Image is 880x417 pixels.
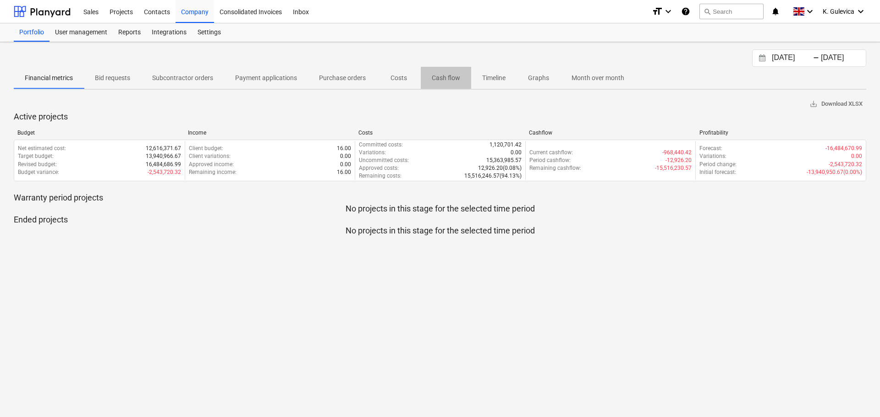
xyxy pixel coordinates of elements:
p: -2,543,720.32 [148,168,181,176]
p: Warranty period projects [14,192,866,203]
p: 16,484,686.99 [146,161,181,168]
p: Bid requests [95,73,130,83]
p: No projects in this stage for the selected time period [14,225,866,236]
i: Knowledge base [681,6,690,17]
p: -16,484,670.99 [825,145,862,152]
p: 15,363,985.57 [486,157,522,164]
p: Approved costs : [359,164,399,172]
div: - [813,55,819,61]
p: Revised budget : [18,161,57,168]
i: keyboard_arrow_down [804,6,815,17]
i: format_size [652,6,663,17]
i: keyboard_arrow_down [855,6,866,17]
p: 12,616,371.67 [146,145,181,152]
a: Integrations [146,23,192,42]
p: Costs [388,73,410,83]
button: Download XLSX [806,97,866,111]
a: Reports [113,23,146,42]
p: Active projects [14,111,866,122]
p: -13,940,950.67 ( 0.00% ) [807,168,862,176]
p: Net estimated cost : [18,145,66,152]
p: Payment applications [235,73,297,83]
p: 16.00 [337,145,351,152]
button: Interact with the calendar and add the check-in date for your trip. [754,53,770,64]
p: Timeline [482,73,506,83]
i: keyboard_arrow_down [663,6,674,17]
span: K. Gulevica [823,8,854,15]
p: Initial forecast : [699,168,736,176]
p: Cash flow [432,73,460,83]
p: Remaining costs : [359,172,401,180]
p: Purchase orders [319,73,366,83]
div: Budget [17,130,181,136]
p: Committed costs : [359,141,403,149]
p: Client budget : [189,145,223,152]
p: Period cashflow : [529,157,571,164]
p: Uncommitted costs : [359,157,409,164]
p: 12,926.20 ( 0.08% ) [478,164,522,172]
p: 16.00 [337,168,351,176]
p: Client variations : [189,152,231,160]
p: 15,516,246.57 ( 94.13% ) [464,172,522,180]
iframe: Chat Widget [834,373,880,417]
p: -2,543,720.32 [829,161,862,168]
p: Financial metrics [25,73,73,83]
a: User management [49,23,113,42]
span: save_alt [809,100,818,108]
p: Ended projects [14,214,866,225]
p: Month over month [572,73,624,83]
div: Cashflow [529,130,692,136]
p: 0.00 [340,152,351,160]
a: Settings [192,23,226,42]
a: Portfolio [14,23,49,42]
p: Remaining cashflow : [529,164,581,172]
p: -15,516,230.57 [655,164,692,172]
span: search [704,8,711,15]
input: Start Date [770,52,817,65]
p: 0.00 [340,161,351,168]
p: No projects in this stage for the selected time period [14,203,866,214]
p: Variations : [699,152,726,160]
p: Current cashflow : [529,149,573,157]
div: Income [188,130,351,136]
p: -968,440.42 [662,149,692,157]
p: Subcontractor orders [152,73,213,83]
div: Costs [358,130,522,136]
div: Profitability [699,130,863,136]
button: Search [699,4,764,19]
p: Budget variance : [18,168,59,176]
p: 1,120,701.42 [489,141,522,149]
p: Approved income : [189,161,234,168]
p: Graphs [528,73,550,83]
p: 0.00 [851,152,862,160]
p: Forecast : [699,145,722,152]
p: Remaining income : [189,168,236,176]
input: End Date [819,52,866,65]
span: Download XLSX [809,99,863,109]
p: Target budget : [18,152,54,160]
p: 13,940,966.67 [146,152,181,160]
p: -12,926.20 [665,157,692,164]
p: Variations : [359,149,386,157]
i: notifications [771,6,780,17]
p: 0.00 [511,149,522,157]
p: Period change : [699,161,737,168]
